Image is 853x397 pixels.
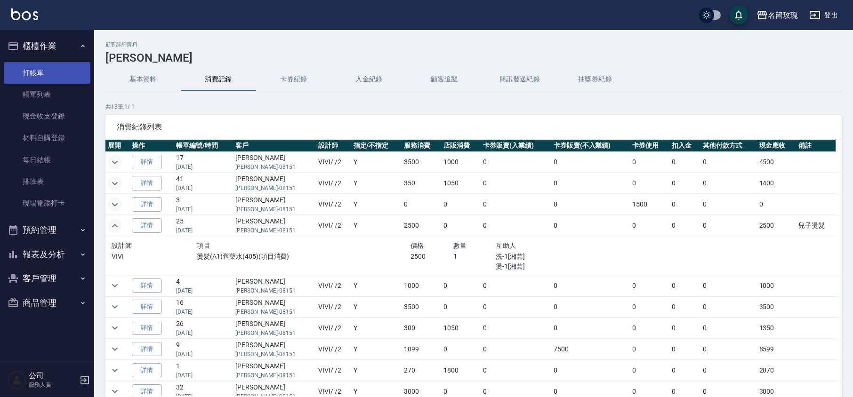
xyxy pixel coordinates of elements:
[181,68,256,91] button: 消費記錄
[402,152,441,173] td: 3500
[108,363,122,377] button: expand row
[551,215,630,236] td: 0
[630,275,669,296] td: 0
[108,278,122,293] button: expand row
[551,275,630,296] td: 0
[108,342,122,356] button: expand row
[132,321,162,335] a: 詳情
[174,296,233,317] td: 16
[402,360,441,381] td: 270
[481,140,551,152] th: 卡券販賣(入業績)
[233,152,316,173] td: [PERSON_NAME]
[132,278,162,293] a: 詳情
[117,122,830,132] span: 消費紀錄列表
[482,68,557,91] button: 簡訊發送紀錄
[197,242,210,249] span: 項目
[757,296,797,317] td: 3500
[4,149,90,171] a: 每日結帳
[4,171,90,192] a: 排班表
[551,194,630,215] td: 0
[351,339,402,359] td: Y
[316,152,351,173] td: VIVI / /2
[233,275,316,296] td: [PERSON_NAME]
[132,300,162,314] a: 詳情
[630,360,669,381] td: 0
[669,339,700,359] td: 0
[441,360,481,381] td: 1800
[481,194,551,215] td: 0
[176,184,231,192] p: [DATE]
[453,252,496,262] p: 1
[757,215,797,236] td: 2500
[481,173,551,194] td: 0
[132,342,162,357] a: 詳情
[551,296,630,317] td: 0
[700,318,756,338] td: 0
[700,215,756,236] td: 0
[441,173,481,194] td: 1050
[441,275,481,296] td: 0
[233,173,316,194] td: [PERSON_NAME]
[441,296,481,317] td: 0
[331,68,407,91] button: 入金紀錄
[669,152,700,173] td: 0
[197,252,410,262] p: 燙髮(A1)舊藥水(405)(項目消費)
[316,296,351,317] td: VIVI / /2
[132,218,162,233] a: 詳情
[402,173,441,194] td: 350
[700,296,756,317] td: 0
[410,242,424,249] span: 價格
[402,140,441,152] th: 服務消費
[176,329,231,337] p: [DATE]
[316,318,351,338] td: VIVI / /2
[481,360,551,381] td: 0
[441,152,481,173] td: 1000
[174,360,233,381] td: 1
[316,140,351,152] th: 設計師
[351,140,402,152] th: 指定/不指定
[669,360,700,381] td: 0
[757,194,797,215] td: 0
[4,242,90,267] button: 報表及分析
[176,371,231,380] p: [DATE]
[108,321,122,335] button: expand row
[233,296,316,317] td: [PERSON_NAME]
[700,339,756,359] td: 0
[700,152,756,173] td: 0
[176,163,231,171] p: [DATE]
[4,218,90,242] button: 預約管理
[551,140,630,152] th: 卡券販賣(不入業績)
[551,339,630,359] td: 7500
[235,163,314,171] p: [PERSON_NAME]-08151
[481,339,551,359] td: 0
[441,140,481,152] th: 店販消費
[630,296,669,317] td: 0
[4,127,90,149] a: 材料自購登錄
[176,308,231,316] p: [DATE]
[768,9,798,21] div: 名留玫瑰
[112,242,132,249] span: 設計師
[402,318,441,338] td: 300
[233,140,316,152] th: 客戶
[112,252,197,262] p: VIVI
[557,68,633,91] button: 抽獎券紀錄
[174,152,233,173] td: 17
[174,275,233,296] td: 4
[481,275,551,296] td: 0
[796,140,836,152] th: 備註
[551,173,630,194] td: 0
[757,339,797,359] td: 8599
[233,215,316,236] td: [PERSON_NAME]
[630,318,669,338] td: 0
[132,363,162,378] a: 詳情
[669,318,700,338] td: 0
[233,194,316,215] td: [PERSON_NAME]
[29,381,77,389] p: 服務人員
[316,360,351,381] td: VIVI / /2
[805,7,842,24] button: 登出
[757,360,797,381] td: 2070
[757,318,797,338] td: 1350
[441,318,481,338] td: 1050
[4,84,90,105] a: 帳單列表
[235,308,314,316] p: [PERSON_NAME]-08151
